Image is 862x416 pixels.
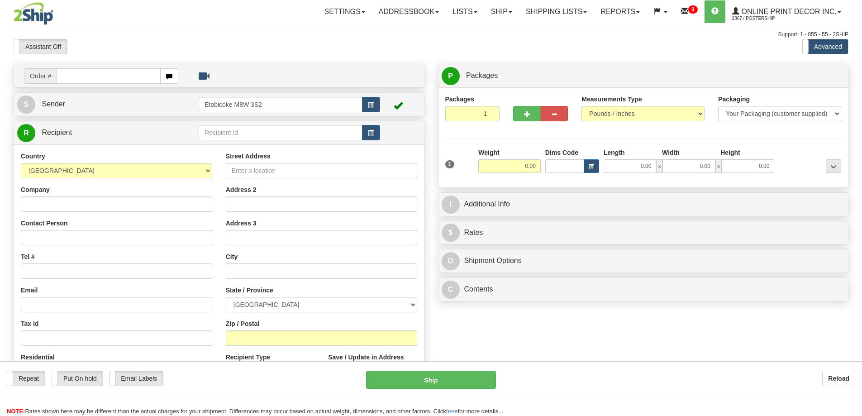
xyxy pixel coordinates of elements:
[466,72,498,79] span: Packages
[7,408,25,415] span: NOTE:
[519,0,594,23] a: Shipping lists
[42,129,72,136] span: Recipient
[718,95,750,104] label: Packaging
[446,0,484,23] a: Lists
[21,152,45,161] label: Country
[21,252,35,261] label: Tel #
[442,224,845,242] a: $Rates
[442,280,845,299] a: CContents
[446,408,458,415] a: here
[226,163,417,178] input: Enter a location
[581,95,642,104] label: Measurements Type
[21,286,38,295] label: Email
[199,125,362,140] input: Recipient Id
[17,124,179,142] a: R Recipient
[24,68,57,84] span: Order #
[442,252,845,270] a: OShipment Options
[445,160,455,168] span: 1
[442,67,460,85] span: P
[42,100,65,108] span: Sender
[226,286,273,295] label: State / Province
[226,252,238,261] label: City
[715,159,722,173] span: x
[21,219,67,228] label: Contact Person
[199,97,362,112] input: Sender Id
[226,219,257,228] label: Address 3
[826,159,841,173] div: ...
[725,0,848,23] a: Online Print Decor Inc. 2867 / PosterShip
[484,0,519,23] a: Ship
[21,185,50,194] label: Company
[478,148,499,157] label: Weight
[14,31,848,38] div: Support: 1 - 855 - 55 - 2SHIP
[803,39,848,54] label: Advanced
[14,39,67,54] label: Assistant Off
[841,162,861,254] iframe: chat widget
[17,124,35,142] span: R
[828,375,849,382] b: Reload
[226,152,271,161] label: Street Address
[674,0,705,23] a: 3
[662,148,680,157] label: Width
[739,8,837,15] span: Online Print Decor Inc.
[442,252,460,270] span: O
[442,224,460,242] span: $
[822,371,855,386] button: Reload
[720,148,740,157] label: Height
[442,281,460,299] span: C
[52,371,103,386] label: Put On hold
[226,185,257,194] label: Address 2
[318,0,372,23] a: Settings
[732,14,800,23] span: 2867 / PosterShip
[445,95,475,104] label: Packages
[604,148,625,157] label: Length
[226,353,271,362] label: Recipient Type
[17,96,35,114] span: S
[442,196,460,214] span: I
[442,195,845,214] a: IAdditional Info
[372,0,446,23] a: Addressbook
[21,353,55,362] label: Residential
[442,67,845,85] a: P Packages
[7,371,45,386] label: Repeat
[328,353,417,371] label: Save / Update in Address Book
[21,319,38,328] label: Tax Id
[545,148,578,157] label: Dims Code
[17,95,199,114] a: S Sender
[656,159,662,173] span: x
[594,0,647,23] a: Reports
[14,2,53,25] img: logo2867.jpg
[688,5,698,14] sup: 3
[366,371,496,389] button: Ship
[110,371,163,386] label: Email Labels
[226,319,260,328] label: Zip / Postal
